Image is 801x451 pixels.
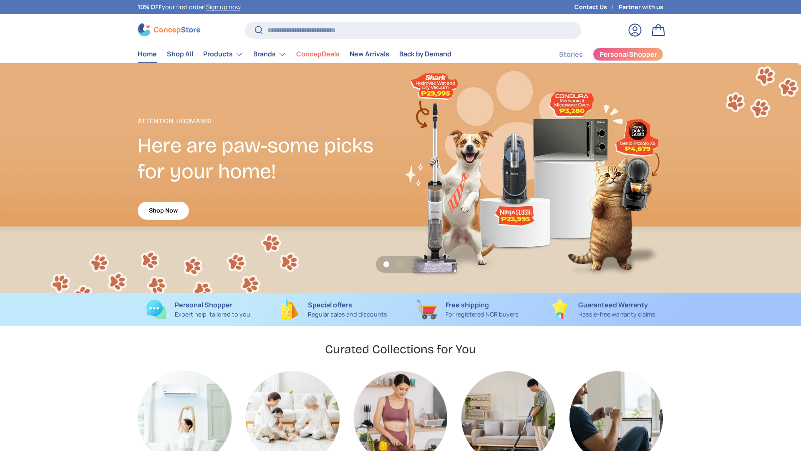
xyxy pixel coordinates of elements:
p: your first order! . [138,3,242,12]
a: Free shipping For registered NCR buyers [407,299,529,319]
p: Expert help, tailored to you [175,310,250,319]
p: Hassle-free warranty claims [578,310,655,319]
p: Attention, Hoomans! [138,116,400,126]
p: Regular sales and discounts [308,310,387,319]
img: ConcepStore [138,23,200,36]
a: Special offers Regular sales and discounts [272,299,394,319]
a: Home [138,46,157,62]
strong: Special offers [308,300,352,309]
span: Personal Shopper [599,51,657,58]
a: Stories [559,46,583,63]
a: Shop All [167,46,193,62]
a: Contact Us [574,3,619,12]
strong: 10% OFF [138,3,162,11]
h2: Curated Collections for You [325,342,476,357]
strong: Personal Shopper [175,300,232,309]
strong: Free shipping [446,300,489,309]
strong: Guaranteed Warranty [578,300,648,309]
summary: Products [198,46,248,63]
a: Brands [253,46,286,63]
a: Personal Shopper [593,48,663,61]
a: Shop Now [138,202,189,220]
nav: Primary [138,46,451,63]
a: Personal Shopper Expert help, tailored to you [138,299,259,319]
a: Products [203,46,243,63]
a: Guaranteed Warranty Hassle-free warranty claims [542,299,663,319]
p: For registered NCR buyers [446,310,519,319]
a: Back by Demand [399,46,451,62]
a: New Arrivals [350,46,389,62]
a: ConcepDeals [296,46,340,62]
summary: Brands [248,46,291,63]
a: Partner with us [619,3,663,12]
h2: Here are paw-some picks for your home! [138,133,400,185]
a: Sign up now [206,3,240,11]
nav: Secondary [539,46,663,63]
